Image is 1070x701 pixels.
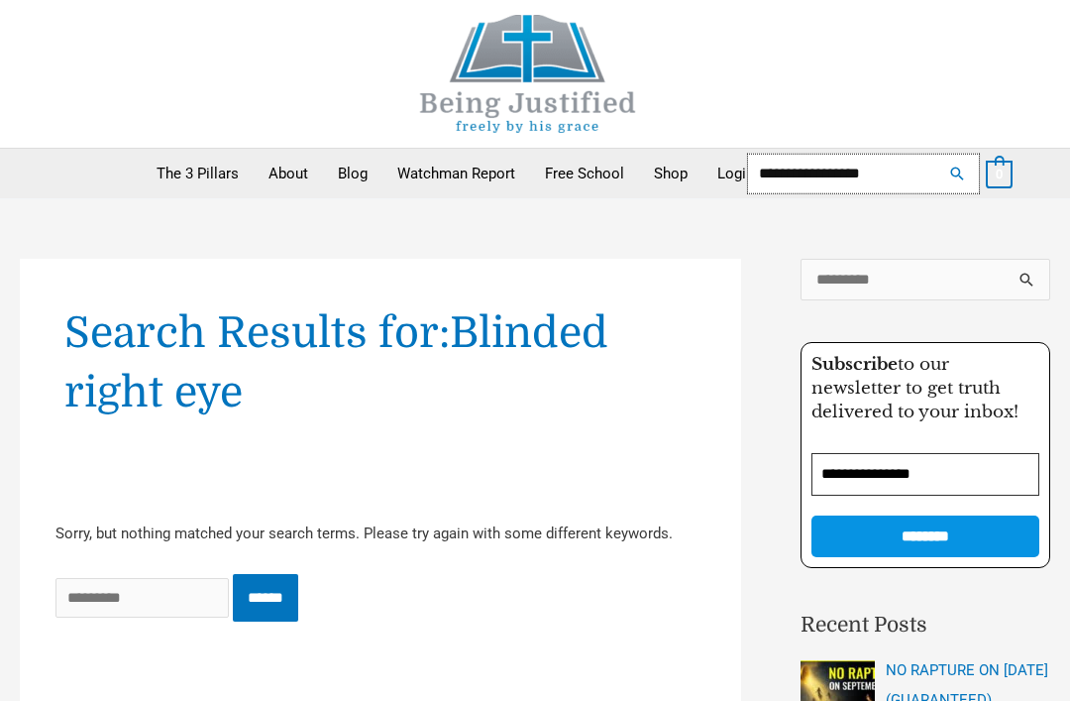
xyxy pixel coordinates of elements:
a: Login [702,149,769,198]
a: Watchman Report [382,149,530,198]
h2: Recent Posts [801,610,1050,642]
a: Shop [639,149,702,198]
strong: Subscribe [811,354,898,375]
h1: Search Results for: [64,303,696,422]
a: Blog [323,149,382,198]
nav: Primary Site Navigation [142,149,928,198]
a: Contact [846,149,928,198]
span: 0 [996,167,1003,181]
a: The 3 Pillars [142,149,254,198]
img: Being Justified [379,15,677,133]
a: About [254,149,323,198]
a: View Shopping Cart, empty [986,165,1013,182]
a: Free School [530,149,639,198]
a: Search button [948,165,966,182]
input: Email Address * [811,453,1039,496]
span: to our newsletter to get truth delivered to your inbox! [811,354,1018,422]
p: Sorry, but nothing matched your search terms. Please try again with some different keywords. [55,521,705,548]
a: Donate [769,149,846,198]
